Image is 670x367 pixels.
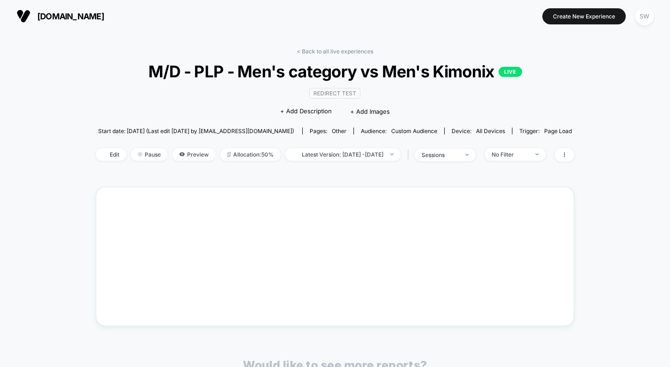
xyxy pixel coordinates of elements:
span: Latest Version: [DATE] - [DATE] [285,148,400,161]
span: other [332,128,347,134]
span: Start date: [DATE] (Last edit [DATE] by [EMAIL_ADDRESS][DOMAIN_NAME]) [98,128,294,134]
div: No Filter [492,151,529,158]
img: end [465,154,469,156]
button: [DOMAIN_NAME] [14,9,107,23]
span: [DOMAIN_NAME] [37,12,104,21]
span: all devices [476,128,505,134]
div: SW [635,7,653,25]
span: M/D - PLP - Men's category vs Men's Kimonix [120,62,550,81]
img: end [535,153,539,155]
span: Edit [96,148,126,161]
span: + Add Description [280,107,332,116]
span: Custom Audience [391,128,437,134]
img: end [138,152,142,157]
div: Audience: [361,128,437,134]
img: Visually logo [17,9,30,23]
img: rebalance [227,152,231,157]
span: + Add Images [350,108,390,115]
span: Allocation: 50% [220,148,281,161]
div: Trigger: [519,128,572,134]
span: Pause [131,148,168,161]
a: < Back to all live experiences [297,48,373,55]
span: Preview [172,148,216,161]
span: Page Load [544,128,572,134]
button: Create New Experience [542,8,626,24]
button: SW [633,7,656,26]
div: Pages: [310,128,347,134]
img: end [390,153,394,155]
p: LIVE [499,67,522,77]
span: | [405,148,415,162]
span: Redirect Test [309,88,360,99]
div: sessions [422,151,458,158]
span: Device: [444,128,512,134]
